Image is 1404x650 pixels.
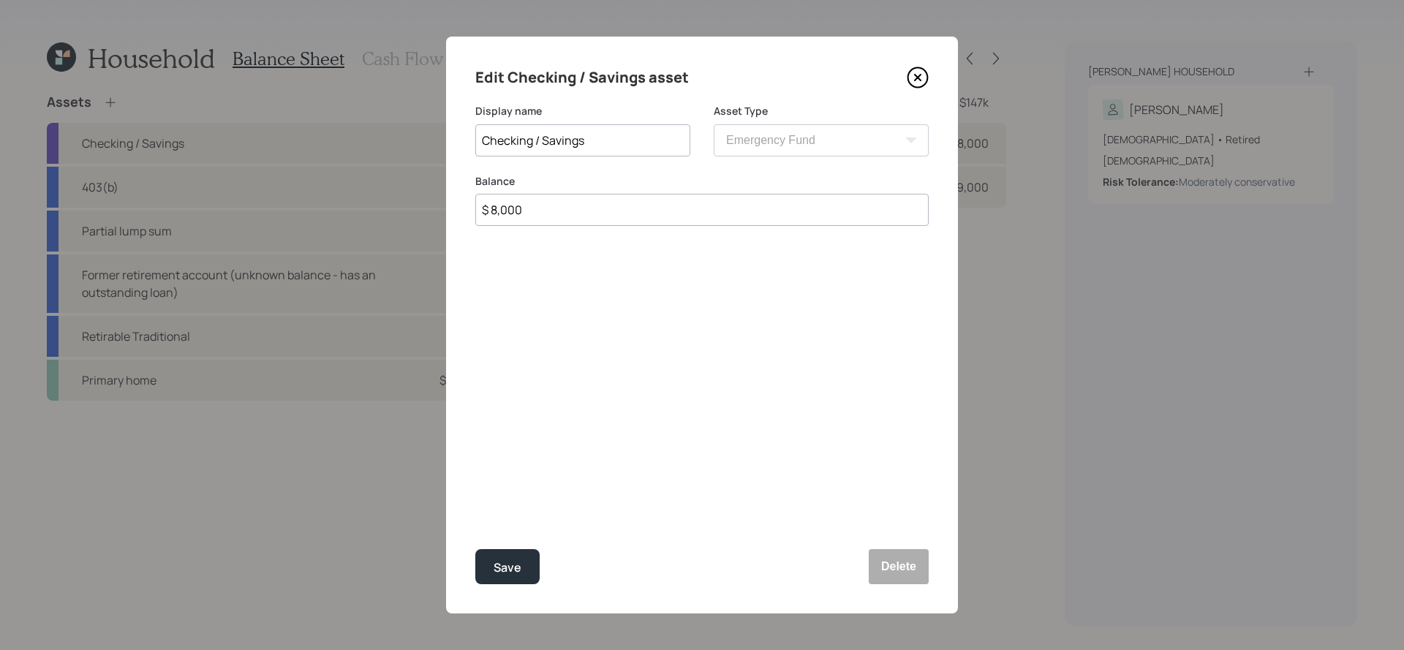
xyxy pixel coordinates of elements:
button: Save [475,549,540,584]
div: Save [494,558,521,578]
h4: Edit Checking / Savings asset [475,66,689,89]
label: Balance [475,174,929,189]
label: Asset Type [714,104,929,118]
label: Display name [475,104,690,118]
button: Delete [869,549,929,584]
